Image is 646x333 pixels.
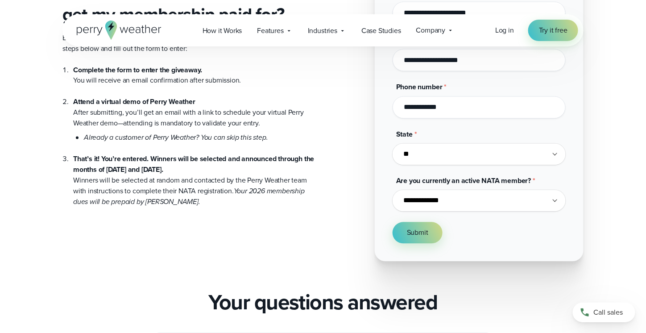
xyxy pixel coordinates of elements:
[361,25,401,36] span: Case Studies
[396,176,531,186] span: Are you currently an active NATA member?
[573,303,635,322] a: Call sales
[73,65,202,75] strong: Complete the form to enter the giveaway.
[594,307,623,318] span: Call sales
[73,154,314,175] strong: That’s it! You’re entered. Winners will be selected and announced through the months of [DATE] an...
[195,21,250,40] a: How it Works
[354,21,409,40] a: Case Studies
[528,20,578,41] a: Try it free
[73,97,195,107] strong: Attend a virtual demo of Perry Weather
[393,222,443,244] button: Submit
[73,65,316,86] li: You will receive an email confirmation after submission.
[257,25,283,36] span: Features
[416,25,446,36] span: Company
[396,82,443,92] span: Phone number
[73,186,305,207] em: Your 2026 membership dues will be prepaid by [PERSON_NAME].
[495,25,514,35] span: Log in
[84,133,268,143] em: Already a customer of Perry Weather? You can skip this step.
[495,25,514,36] a: Log in
[73,143,316,208] li: Winners will be selected at random and contacted by the Perry Weather team with instructions to c...
[203,25,242,36] span: How it Works
[407,228,428,238] span: Submit
[308,25,337,36] span: Industries
[539,25,567,36] span: Try it free
[208,290,438,315] h2: Your questions answered
[73,86,316,143] li: After submitting, you’ll get an email with a link to schedule your virtual Perry Weather demo—att...
[396,129,413,140] span: State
